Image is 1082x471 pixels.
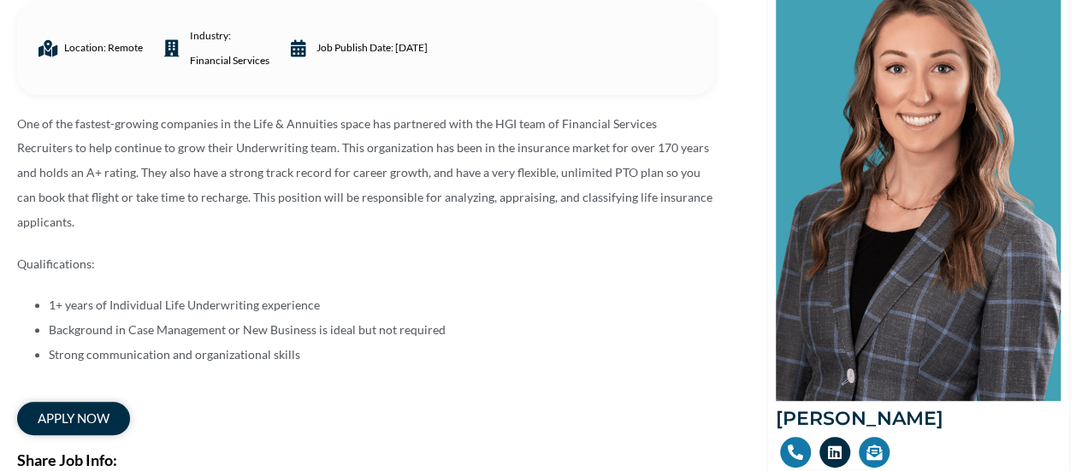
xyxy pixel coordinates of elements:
p: One of the fastest-growing companies in the Life & Annuities space has partnered with the HGI tea... [17,112,715,235]
li: Strong communication and organizational skills [49,343,715,368]
h2: Share Job Info: [17,452,715,468]
a: Financial Services [190,49,269,74]
span: industry: [186,24,269,74]
span: apply now [38,412,109,425]
a: apply now [17,402,130,435]
span: Location: Remote [60,36,143,61]
p: Qualifications: [17,252,715,277]
li: Background in Case Management or New Business is ideal but not required [49,318,715,343]
span: Job Publish date: [DATE] [312,36,428,61]
h2: [PERSON_NAME] [776,409,1061,428]
li: 1+ years of Individual Life Underwriting experience [49,293,715,318]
